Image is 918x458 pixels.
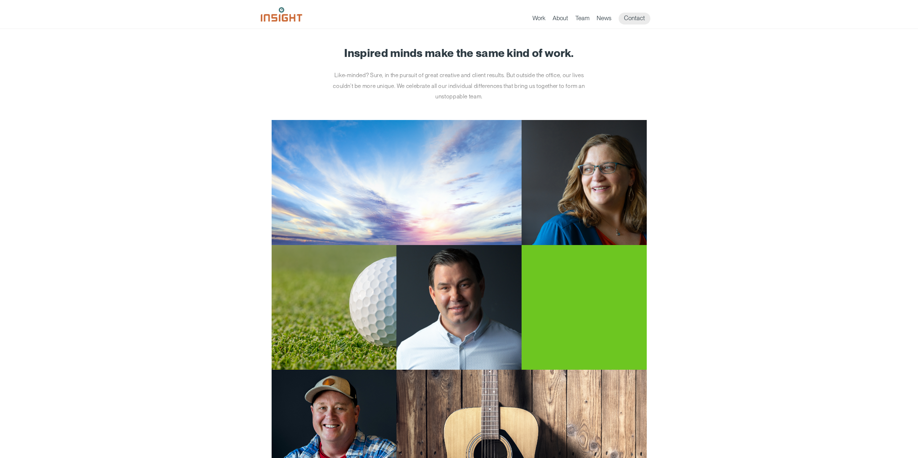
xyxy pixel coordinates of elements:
a: Roger Nolan [272,245,647,370]
a: Jill Smith [272,120,647,245]
p: Like-minded? Sure, in the pursuit of great creative and client results. But outside the office, o... [324,70,594,102]
a: Work [532,14,545,25]
a: Contact [619,13,650,25]
img: Roger Nolan [396,245,522,370]
nav: primary navigation menu [532,13,658,25]
h1: Inspired minds make the same kind of work. [272,47,647,59]
a: About [553,14,568,25]
img: Jill Smith [522,120,647,245]
a: Team [575,14,589,25]
img: Insight Marketing Design [261,7,302,22]
a: News [597,14,611,25]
